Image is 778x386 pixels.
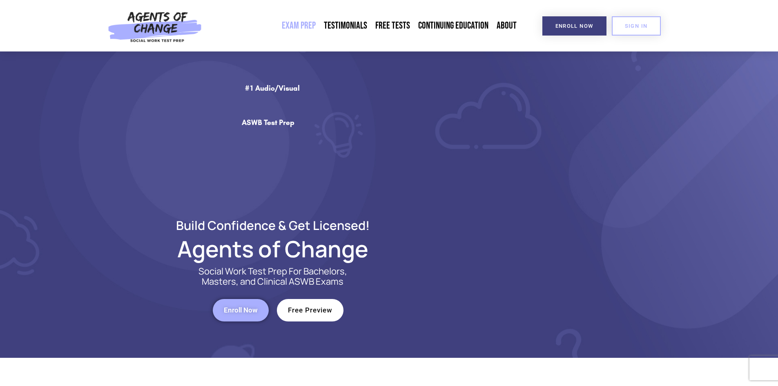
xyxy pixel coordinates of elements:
[156,239,389,258] h2: Agents of Change
[493,16,521,35] a: About
[189,266,357,287] p: Social Work Test Prep For Bachelors, Masters, and Clinical ASWB Exams
[424,51,587,358] img: Website Image 1 (1)
[625,23,648,29] span: SIGN IN
[156,219,389,231] h2: Build Confidence & Get Licensed!
[213,299,269,321] a: Enroll Now
[224,307,258,314] span: Enroll Now
[612,16,661,36] a: SIGN IN
[371,16,414,35] a: Free Tests
[288,307,332,314] span: Free Preview
[320,16,371,35] a: Testimonials
[277,299,343,321] a: Free Preview
[206,16,521,35] nav: Menu
[555,23,593,29] span: Enroll Now
[242,84,303,215] div: #1 Audio/Visual ASWB Test Prep
[278,16,320,35] a: Exam Prep
[414,16,493,35] a: Continuing Education
[542,16,606,36] a: Enroll Now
